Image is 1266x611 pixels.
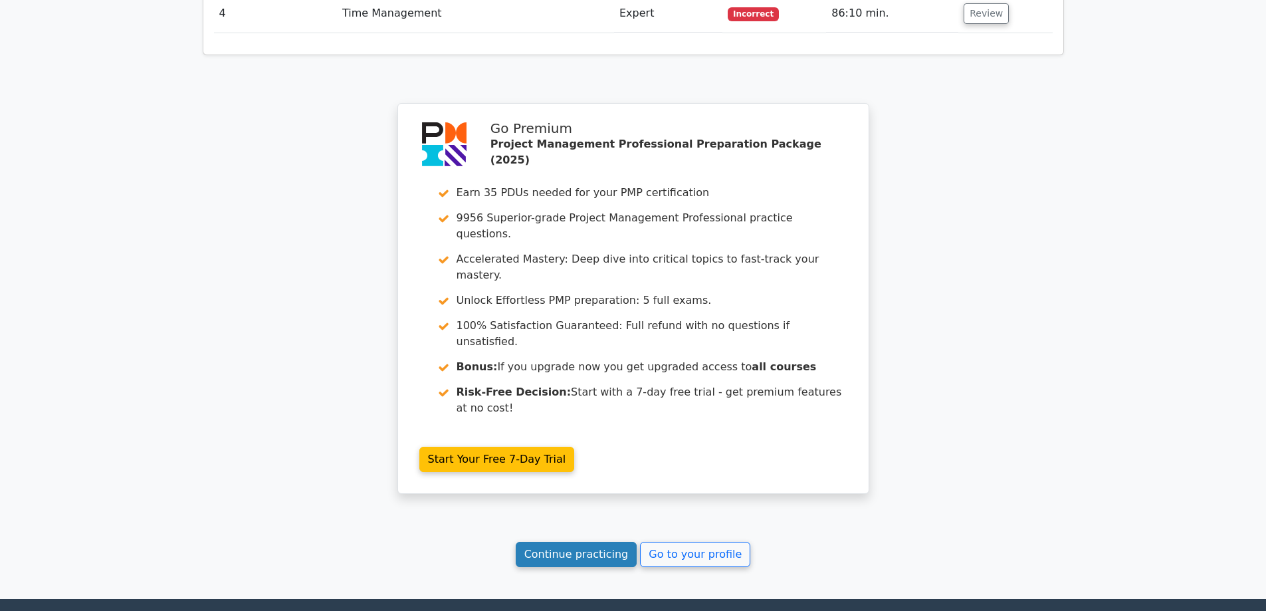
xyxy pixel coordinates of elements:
[419,447,575,472] a: Start Your Free 7-Day Trial
[964,3,1009,24] button: Review
[728,7,779,21] span: Incorrect
[640,542,750,567] a: Go to your profile
[516,542,637,567] a: Continue practicing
